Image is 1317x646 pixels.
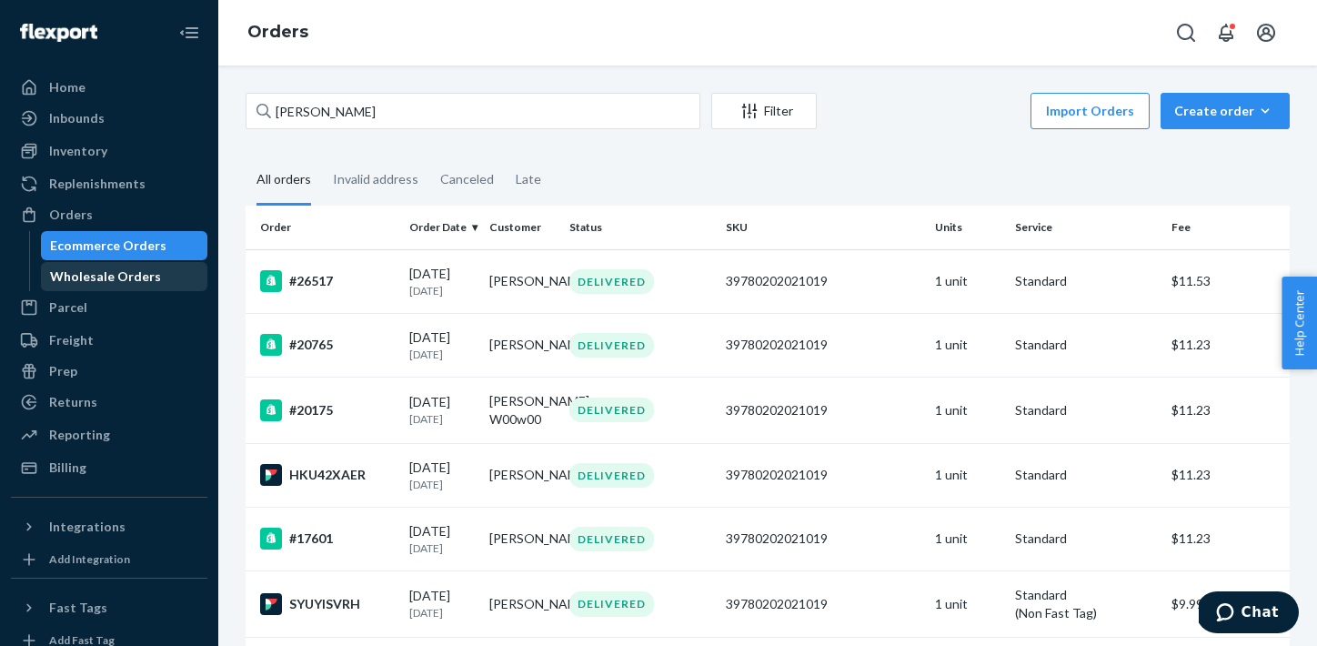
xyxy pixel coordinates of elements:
a: Reporting [11,420,207,449]
p: [DATE] [409,283,475,298]
td: [PERSON_NAME] [482,507,562,570]
div: Ecommerce Orders [50,237,166,255]
a: Returns [11,388,207,417]
td: $11.23 [1164,507,1290,570]
td: 1 unit [928,443,1008,507]
a: Orders [11,200,207,229]
div: [DATE] [409,459,475,492]
div: Fast Tags [49,599,107,617]
div: DELIVERED [569,333,654,358]
div: DELIVERED [569,527,654,551]
td: 1 unit [928,571,1008,638]
div: #20175 [260,399,395,421]
div: [DATE] [409,587,475,621]
div: [DATE] [409,328,475,362]
a: Ecommerce Orders [41,231,208,260]
p: Standard [1015,530,1157,548]
div: Reporting [49,426,110,444]
a: Add Integration [11,549,207,570]
td: $11.23 [1164,443,1290,507]
div: HKU42XAER [260,464,395,486]
p: [DATE] [409,411,475,427]
td: 1 unit [928,249,1008,313]
th: Service [1008,206,1164,249]
div: All orders [256,156,311,206]
button: Import Orders [1030,93,1150,129]
button: Open notifications [1208,15,1244,51]
div: Inventory [49,142,107,160]
div: (Non Fast Tag) [1015,604,1157,622]
div: Integrations [49,518,126,536]
a: Prep [11,357,207,386]
td: 1 unit [928,507,1008,570]
td: $11.53 [1164,249,1290,313]
td: [PERSON_NAME] [482,313,562,377]
a: Orders [247,22,308,42]
div: [DATE] [409,522,475,556]
td: [PERSON_NAME] W00w00 [482,377,562,443]
p: Standard [1015,466,1157,484]
p: Standard [1015,336,1157,354]
div: #20765 [260,334,395,356]
div: 39780202021019 [726,466,920,484]
div: Parcel [49,298,87,317]
p: Standard [1015,586,1157,604]
div: Home [49,78,85,96]
div: #26517 [260,270,395,292]
td: [PERSON_NAME] [482,571,562,638]
button: Fast Tags [11,593,207,622]
button: Create order [1161,93,1290,129]
p: Standard [1015,272,1157,290]
td: 1 unit [928,377,1008,443]
div: 39780202021019 [726,530,920,548]
div: Returns [49,393,97,411]
td: $11.23 [1164,313,1290,377]
a: Replenishments [11,169,207,198]
div: 39780202021019 [726,336,920,354]
td: $11.23 [1164,377,1290,443]
a: Parcel [11,293,207,322]
input: Search orders [246,93,700,129]
button: Open account menu [1248,15,1284,51]
p: [DATE] [409,347,475,362]
button: Filter [711,93,817,129]
div: Invalid address [333,156,418,203]
button: Close Navigation [171,15,207,51]
div: Wholesale Orders [50,267,161,286]
div: Create order [1174,102,1276,120]
button: Help Center [1282,277,1317,369]
div: Canceled [440,156,494,203]
div: Prep [49,362,77,380]
div: DELIVERED [569,269,654,294]
th: Order Date [402,206,482,249]
div: [DATE] [409,393,475,427]
p: [DATE] [409,605,475,621]
img: Flexport logo [20,24,97,42]
p: [DATE] [409,540,475,556]
button: Open Search Box [1168,15,1204,51]
div: Orders [49,206,93,224]
p: Standard [1015,401,1157,419]
th: Units [928,206,1008,249]
ol: breadcrumbs [233,6,323,59]
div: Customer [489,219,555,235]
td: $9.99 [1164,571,1290,638]
div: Late [516,156,541,203]
div: Filter [712,102,816,120]
div: DELIVERED [569,591,654,616]
th: Order [246,206,402,249]
p: [DATE] [409,477,475,492]
div: SYUYISVRH [260,593,395,615]
a: Freight [11,326,207,355]
a: Inbounds [11,104,207,133]
div: Add Integration [49,551,130,567]
div: [DATE] [409,265,475,298]
button: Integrations [11,512,207,541]
div: Replenishments [49,175,146,193]
div: 39780202021019 [726,595,920,613]
td: [PERSON_NAME] [482,443,562,507]
div: Inbounds [49,109,105,127]
div: DELIVERED [569,398,654,422]
a: Wholesale Orders [41,262,208,291]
